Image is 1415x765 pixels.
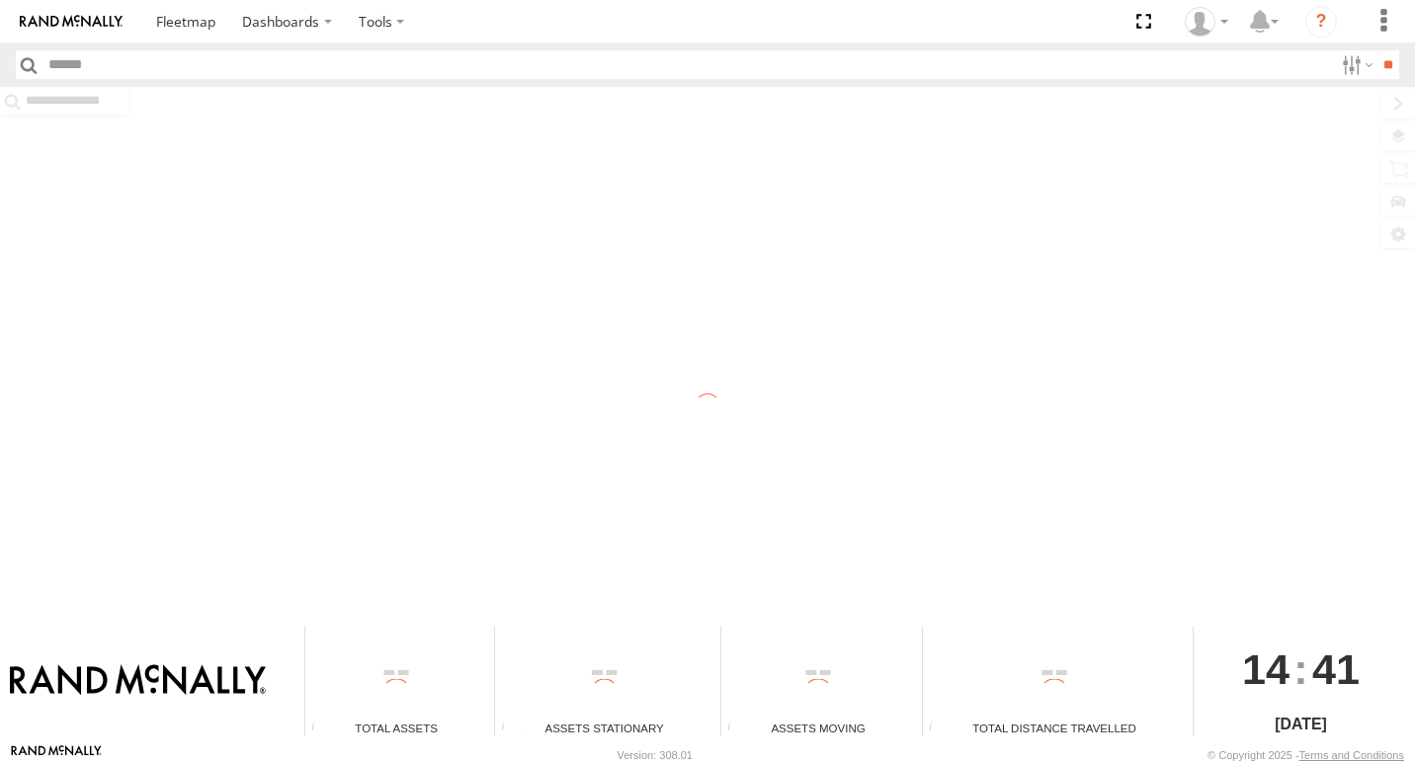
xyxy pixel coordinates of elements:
[495,720,713,736] div: Assets Stationary
[305,720,487,736] div: Total Assets
[1207,749,1404,761] div: © Copyright 2025 -
[923,720,1186,736] div: Total Distance Travelled
[1194,627,1408,712] div: :
[1178,7,1235,37] div: Valeo Dash
[11,745,102,765] a: Visit our Website
[20,15,123,29] img: rand-logo.svg
[1194,713,1408,736] div: [DATE]
[1299,749,1404,761] a: Terms and Conditions
[1334,50,1376,79] label: Search Filter Options
[10,664,266,698] img: Rand McNally
[495,722,525,736] div: Total number of assets current stationary.
[721,722,751,736] div: Total number of assets current in transit.
[618,749,693,761] div: Version: 308.01
[923,722,953,736] div: Total distance travelled by all assets within specified date range and applied filters
[305,722,335,736] div: Total number of Enabled Assets
[1305,6,1337,38] i: ?
[721,720,915,736] div: Assets Moving
[1312,627,1360,712] span: 41
[1242,627,1290,712] span: 14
